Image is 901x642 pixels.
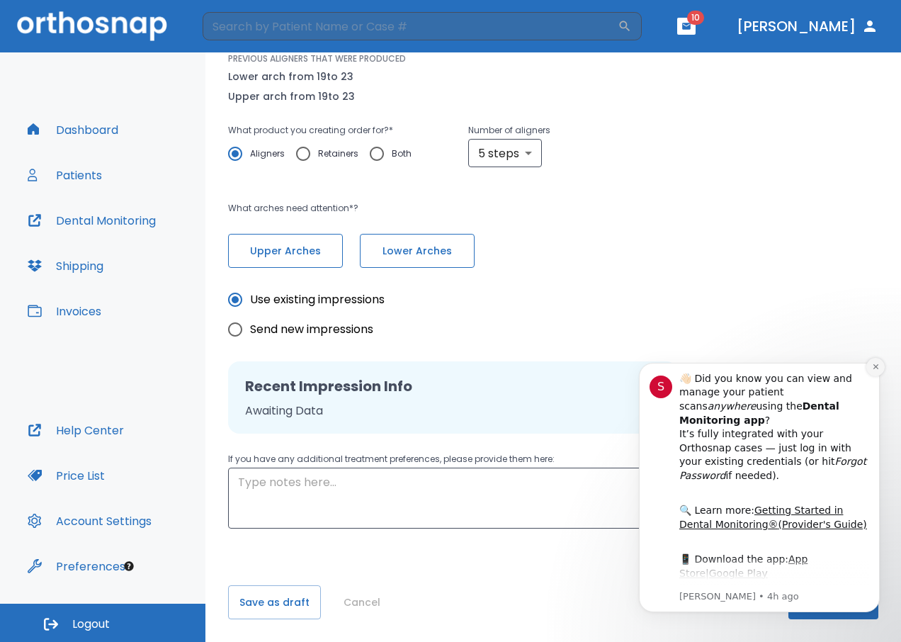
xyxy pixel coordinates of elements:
[228,52,406,65] p: PREVIOUS ALIGNERS THAT WERE PRODUCED
[228,234,343,268] button: Upper Arches
[19,413,132,447] button: Help Center
[228,122,423,139] p: What product you creating order for? *
[250,291,385,308] span: Use existing impressions
[228,68,355,85] p: Lower arch from 19 to 23
[17,11,167,40] img: Orthosnap
[468,139,542,167] div: 5 steps
[250,145,285,162] span: Aligners
[228,585,321,619] button: Save as draft
[375,244,460,259] span: Lower Arches
[19,549,134,583] button: Preferences
[19,113,127,147] button: Dashboard
[245,402,661,419] p: Awaiting Data
[731,13,884,39] button: [PERSON_NAME]
[203,12,618,40] input: Search by Patient Name or Case #
[19,504,160,538] button: Account Settings
[338,585,386,619] button: Cancel
[19,458,113,492] button: Price List
[19,249,112,283] button: Shipping
[228,200,607,217] p: What arches need attention*?
[245,376,661,397] h2: Recent Impression Info
[250,321,373,338] span: Send new impressions
[72,616,110,632] span: Logout
[19,158,110,192] button: Patients
[228,88,355,105] p: Upper arch from 19 to 23
[19,294,110,328] button: Invoices
[123,560,135,573] div: Tooltip anchor
[19,203,164,237] button: Dental Monitoring
[360,234,475,268] button: Lower Arches
[318,145,358,162] span: Retainers
[468,122,550,139] p: Number of aligners
[243,244,328,259] span: Upper Arches
[228,451,678,468] p: If you have any additional treatment preferences, please provide them here:
[687,11,704,25] span: 10
[618,342,901,635] iframe: Intercom notifications message
[392,145,412,162] span: Both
